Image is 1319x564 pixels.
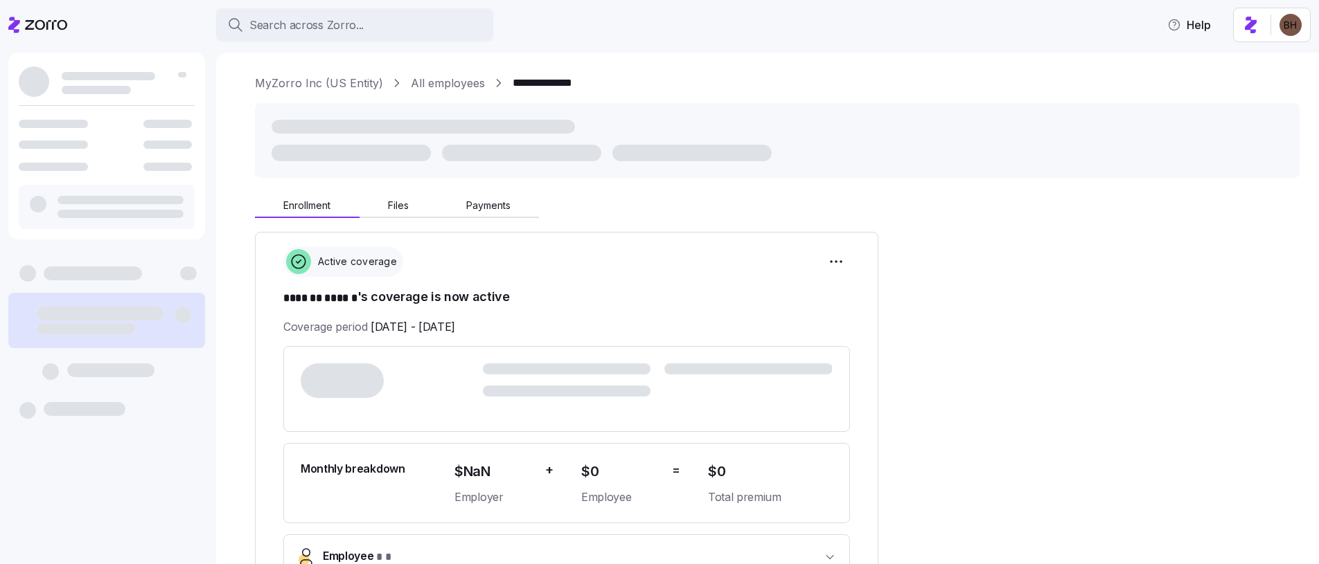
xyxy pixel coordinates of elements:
[581,489,661,506] span: Employee
[283,201,330,210] span: Enrollment
[216,8,493,42] button: Search across Zorro...
[283,288,850,307] h1: 's coverage is now active
[708,460,833,483] span: $0
[454,460,534,483] span: $NaN
[1167,17,1211,33] span: Help
[283,318,455,336] span: Coverage period
[454,489,534,506] span: Employer
[255,75,383,92] a: MyZorro Inc (US Entity)
[545,460,554,480] span: +
[301,460,405,477] span: Monthly breakdown
[314,255,397,269] span: Active coverage
[1156,11,1222,39] button: Help
[388,201,409,210] span: Files
[249,17,364,34] span: Search across Zorro...
[1280,14,1302,36] img: c3c218ad70e66eeb89914ccc98a2927c
[371,318,455,336] span: [DATE] - [DATE]
[581,460,661,483] span: $0
[466,201,511,210] span: Payments
[708,489,833,506] span: Total premium
[411,75,485,92] a: All employees
[672,460,680,480] span: =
